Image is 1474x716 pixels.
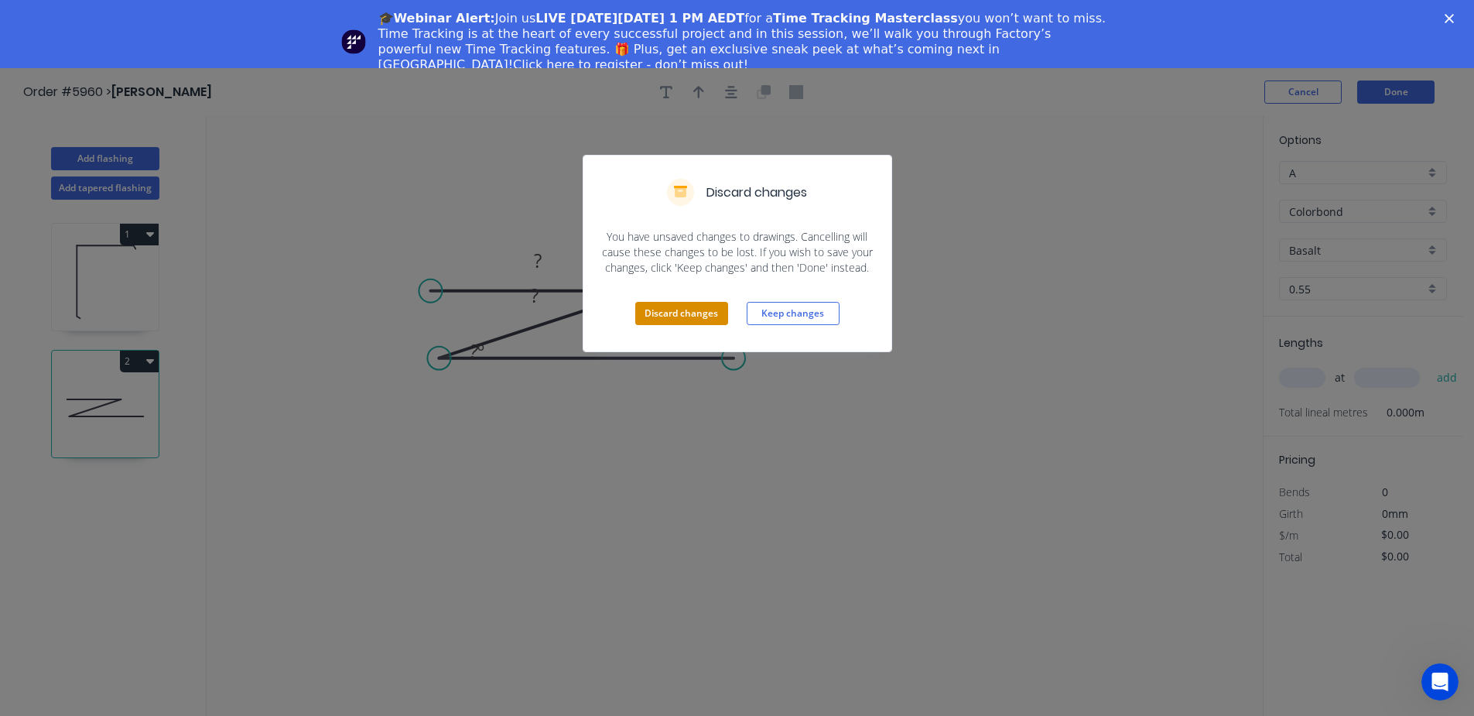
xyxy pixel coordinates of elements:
[773,11,958,26] b: Time Tracking Masterclass
[535,11,744,26] b: LIVE [DATE][DATE] 1 PM AEDT
[706,183,807,202] h5: Discard changes
[1421,663,1459,701] iframe: Intercom live chat
[635,302,728,325] button: Discard changes
[602,229,873,276] span: You have unsaved changes to drawings. Cancelling will cause these changes to be lost. If you wish...
[747,302,840,325] button: Keep changes
[513,57,748,72] a: Click here to register - don’t miss out!
[341,29,366,54] img: Profile image for Team
[378,11,1109,73] div: Join us for a you won’t want to miss. Time Tracking is at the heart of every successful project a...
[1445,14,1460,23] div: Close
[378,11,495,26] b: 🎓Webinar Alert:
